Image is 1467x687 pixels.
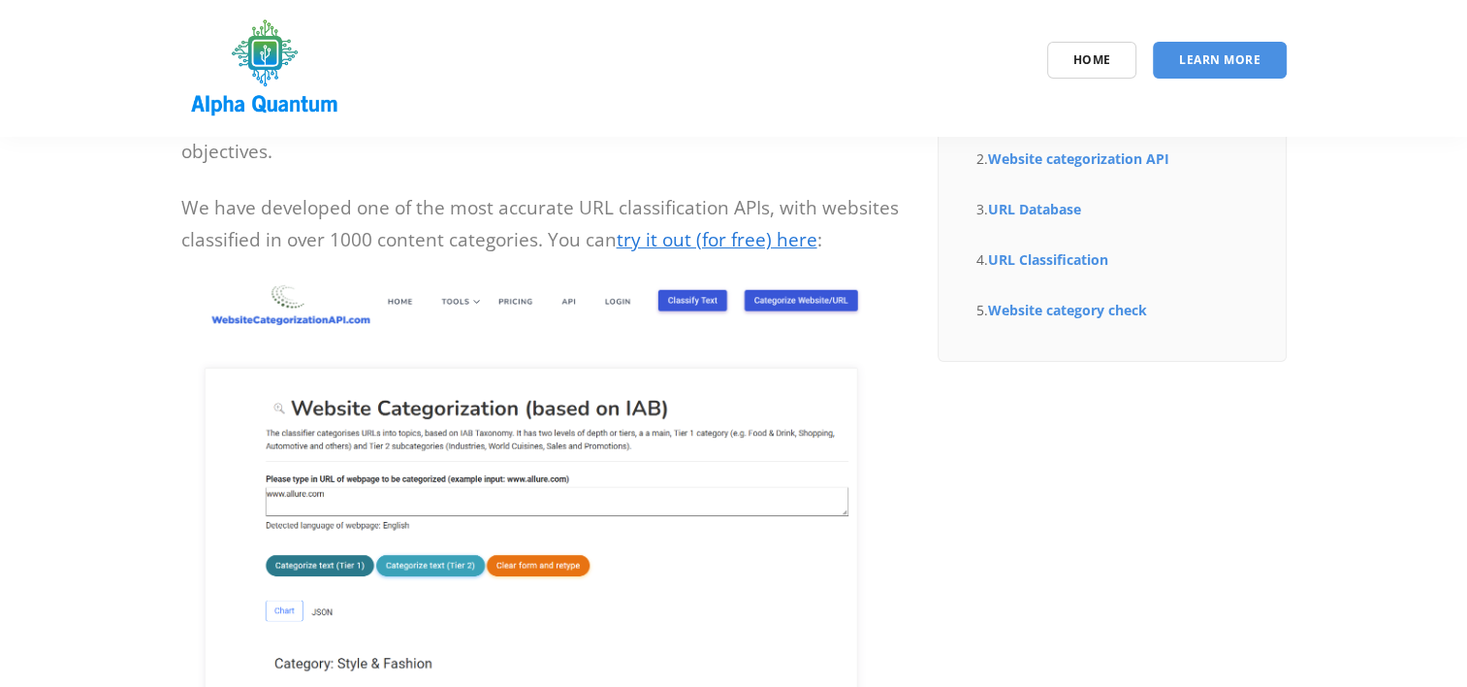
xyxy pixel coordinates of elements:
[181,192,909,257] p: We have developed one of the most accurate URL classification APIs, with websites classified in o...
[1179,51,1260,68] span: Learn More
[181,13,349,124] img: logo
[988,149,1169,168] a: Website categorization API
[1073,51,1111,68] span: Home
[617,227,817,252] a: try it out (for free) here
[988,301,1147,319] a: Website category check
[1047,42,1137,79] a: Home
[988,250,1108,269] a: URL Classification
[1153,42,1287,79] a: Learn More
[988,200,1081,218] a: URL Database
[976,20,1248,323] div: Our most read articles: 1. 2. 3. 4. 5.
